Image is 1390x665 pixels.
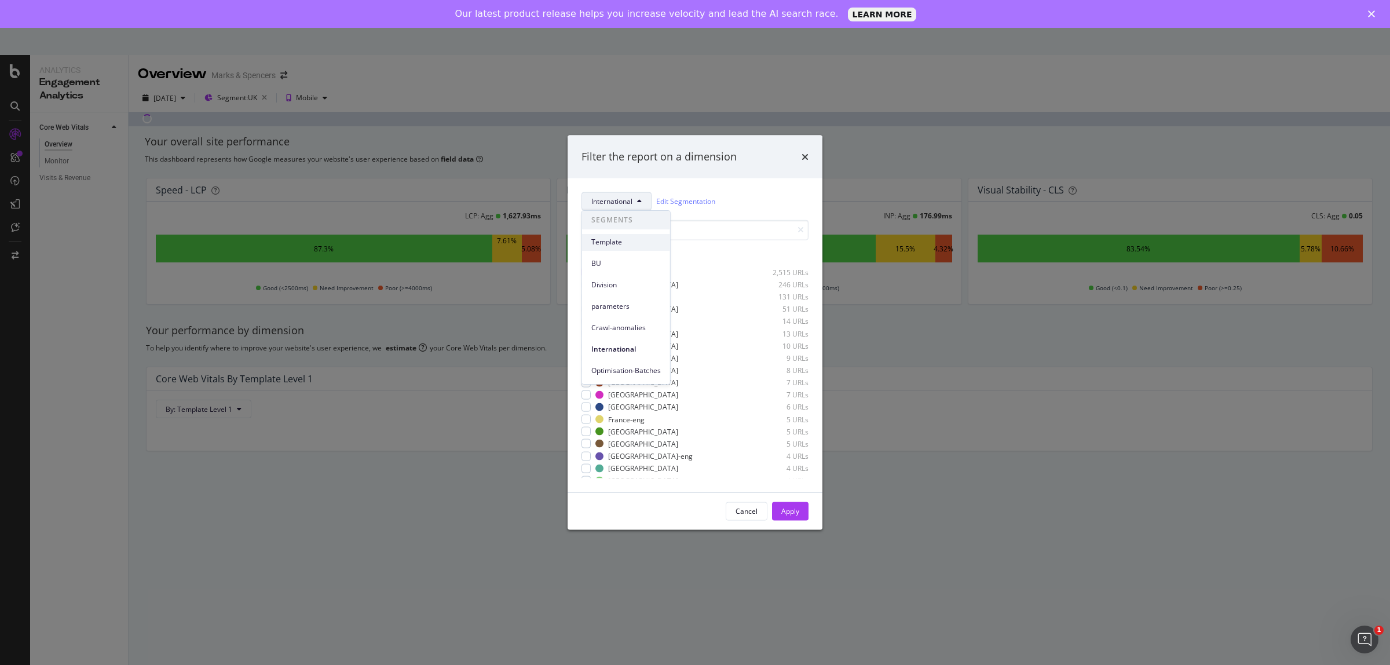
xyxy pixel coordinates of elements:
[752,402,809,412] div: 6 URLs
[848,8,917,21] a: LEARN MORE
[581,192,652,210] button: International
[608,439,678,448] div: [GEOGRAPHIC_DATA]
[752,390,809,400] div: 7 URLs
[752,451,809,461] div: 4 URLs
[752,304,809,314] div: 51 URLs
[772,502,809,520] button: Apply
[752,292,809,302] div: 131 URLs
[752,328,809,338] div: 13 URLs
[591,323,661,333] span: Crawl-anomalies
[752,476,809,485] div: 4 URLs
[752,439,809,448] div: 5 URLs
[608,414,645,424] div: France-eng
[781,506,799,516] div: Apply
[1368,10,1380,17] div: Close
[752,280,809,290] div: 246 URLs
[752,426,809,436] div: 5 URLs
[591,258,661,269] span: BU
[752,341,809,350] div: 10 URLs
[802,149,809,165] div: times
[752,267,809,277] div: 2,515 URLs
[608,463,678,473] div: [GEOGRAPHIC_DATA]
[568,136,822,530] div: modal
[608,476,678,485] div: [GEOGRAPHIC_DATA]
[1351,626,1378,653] iframe: Intercom live chat
[581,220,809,240] input: Search
[581,149,737,165] div: Filter the report on a dimension
[591,280,661,290] span: Division
[752,463,809,473] div: 4 URLs
[726,502,767,520] button: Cancel
[591,196,632,206] span: International
[608,426,678,436] div: [GEOGRAPHIC_DATA]
[608,390,678,400] div: [GEOGRAPHIC_DATA]
[752,378,809,388] div: 7 URLs
[656,195,715,207] a: Edit Segmentation
[752,353,809,363] div: 9 URLs
[608,451,693,461] div: [GEOGRAPHIC_DATA]-eng
[582,211,670,229] span: SEGMENTS
[752,366,809,375] div: 8 URLs
[455,8,839,20] div: Our latest product release helps you increase velocity and lead the AI search race.
[752,316,809,326] div: 14 URLs
[581,249,809,259] div: Select all data available
[736,506,758,516] div: Cancel
[591,344,661,355] span: International
[591,237,661,247] span: Template
[1374,626,1384,635] span: 1
[591,366,661,376] span: Optimisation-Batches
[608,402,678,412] div: [GEOGRAPHIC_DATA]
[591,301,661,312] span: parameters
[752,414,809,424] div: 5 URLs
